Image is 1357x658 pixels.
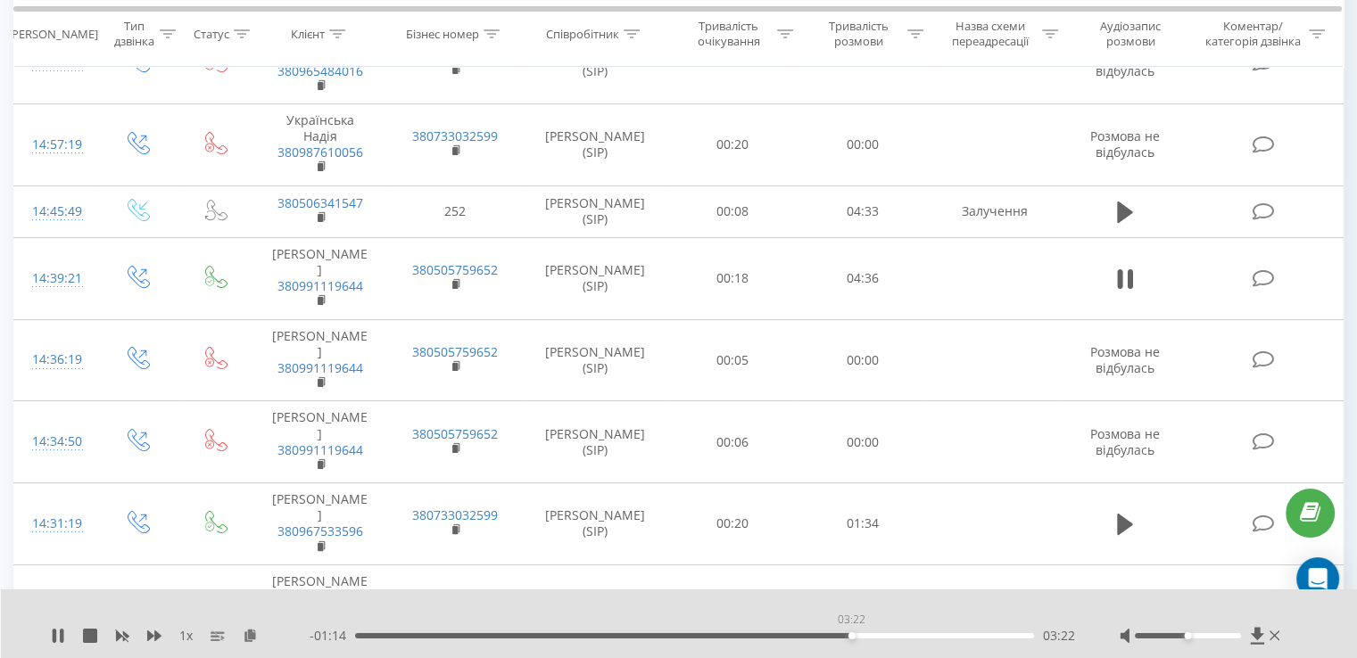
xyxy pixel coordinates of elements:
div: Accessibility label [848,632,856,639]
a: 380965484016 [277,62,363,79]
td: [PERSON_NAME] (SIP) [523,185,668,237]
div: Назва схеми переадресації [944,19,1038,49]
td: [PERSON_NAME] (SIP) [523,483,668,565]
td: [PERSON_NAME] (SIP) [523,319,668,401]
a: 380987610056 [277,144,363,160]
div: 14:34:50 [32,424,79,459]
td: Залучення [927,185,1062,237]
span: Розмова не відбулась [1090,343,1160,376]
td: [PERSON_NAME] (SIP) [523,401,668,483]
td: 04:00 [798,564,927,646]
td: 01:34 [798,483,927,565]
a: 380991119644 [277,359,363,376]
div: 14:31:19 [32,506,79,541]
td: 252 [387,185,522,237]
div: 14:39:21 [32,261,79,296]
td: 00:20 [668,103,798,185]
td: 04:33 [798,185,927,237]
a: 380505759652 [412,425,498,442]
td: [PERSON_NAME] [252,401,387,483]
a: 380505759652 [412,261,498,278]
td: 00:00 [798,401,927,483]
div: Аудіозапис розмови [1079,19,1183,49]
div: 14:36:19 [32,342,79,377]
div: 14:45:49 [32,194,79,229]
div: Open Intercom Messenger [1296,557,1339,600]
td: [PERSON_NAME] (SIP) [523,103,668,185]
div: Тип дзвінка [112,19,154,49]
div: Статус [194,26,229,41]
td: 00:08 [668,185,798,237]
a: 380505759652 [412,343,498,360]
span: Розмова не відбулась [1090,45,1160,78]
a: 380733032599 [412,127,498,144]
a: 380506341547 [277,194,363,211]
div: 14:57:19 [32,127,79,162]
a: 380967533596 [277,522,363,539]
td: 00:20 [668,483,798,565]
div: Коментар/категорія дзвінка [1200,19,1304,49]
a: 380733032599 [412,506,498,523]
div: Бізнес номер [406,26,479,41]
div: Клієнт [291,26,325,41]
td: [PERSON_NAME] [252,483,387,565]
div: Співробітник [546,26,619,41]
td: 00:06 [668,401,798,483]
td: 00:15 [668,564,798,646]
span: Розмова не відбулась [1090,127,1160,160]
td: 00:05 [668,319,798,401]
span: - 01:14 [310,627,355,645]
div: Тривалість очікування [684,19,774,49]
div: 14:26:39 [32,588,79,623]
td: [PERSON_NAME] [252,319,387,401]
td: 00:18 [668,237,798,319]
td: 00:00 [798,103,927,185]
td: 04:36 [798,237,927,319]
span: 1 x [179,627,193,645]
td: [PERSON_NAME] (SIP) [523,564,668,646]
td: Українська Надія [252,103,387,185]
a: 380991119644 [277,277,363,294]
a: 380991119644 [277,441,363,458]
span: 03:22 [1043,627,1075,645]
div: Тривалість розмови [814,19,903,49]
td: [PERSON_NAME] [252,237,387,319]
td: 00:00 [798,319,927,401]
div: [PERSON_NAME] [8,26,98,41]
div: 03:22 [834,607,869,632]
div: Accessibility label [1184,632,1191,639]
td: [PERSON_NAME] [252,564,387,646]
span: Розмова не відбулась [1090,425,1160,458]
td: [PERSON_NAME] (SIP) [523,237,668,319]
